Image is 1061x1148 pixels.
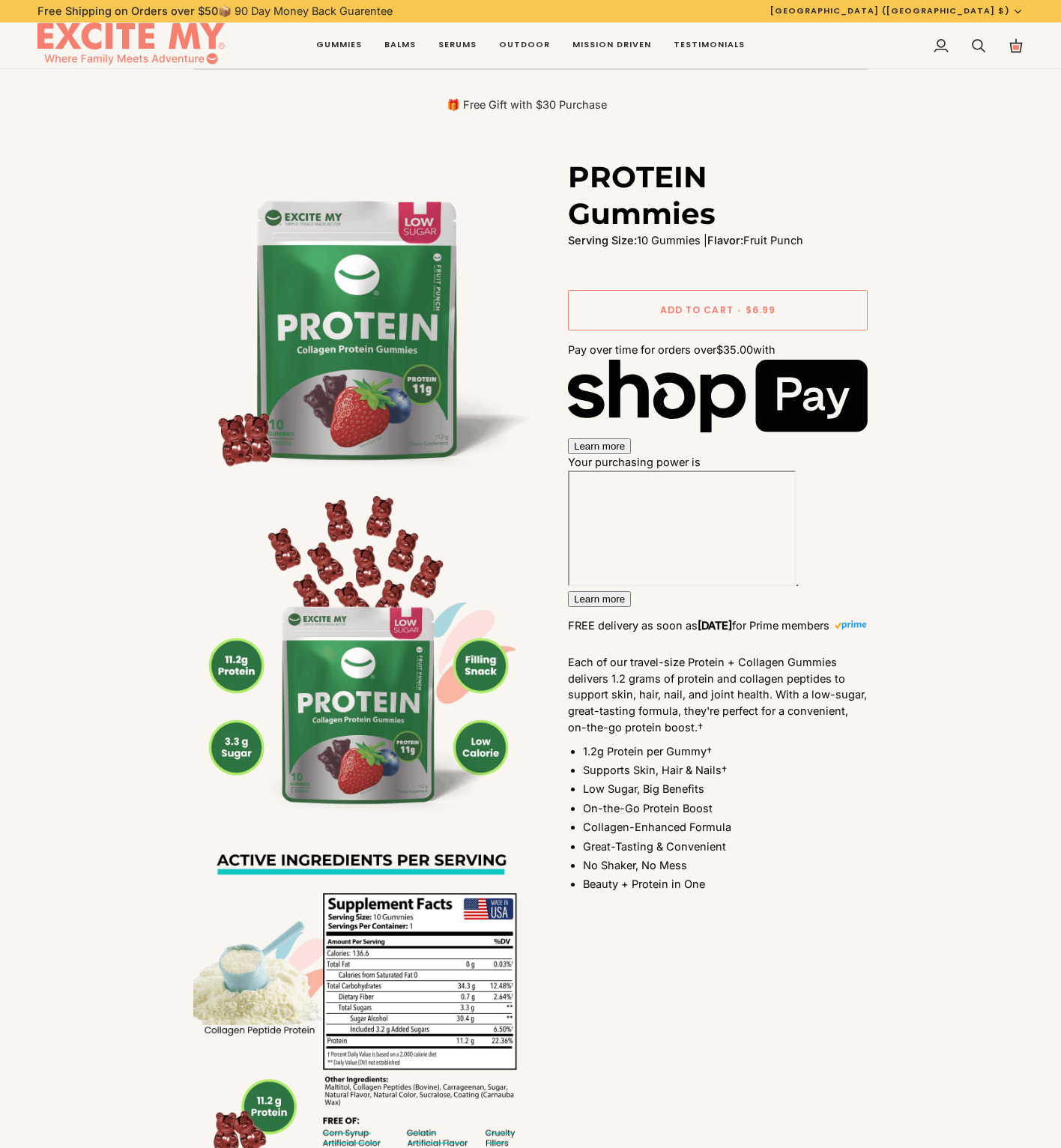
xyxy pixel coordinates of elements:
a: Serums [427,22,488,69]
img: PROTEIN Gummies [193,159,530,496]
li: Collagen-Enhanced Formula [583,819,868,836]
span: Gummies [316,39,362,51]
p: 📦 90 Day Money Back Guarentee [37,3,393,19]
h1: PROTEIN Gummies [568,159,856,232]
img: PROTEIN Gummies [193,496,530,833]
li: 1.2g Protein per Gummy† [583,743,868,760]
button: [GEOGRAPHIC_DATA] ([GEOGRAPHIC_DATA] $) [759,4,1035,17]
span: Serums [438,39,477,51]
span: Add to Cart [660,303,734,317]
li: On-the-Go Protein Boost [583,800,868,817]
span: $6.99 [746,303,776,317]
span: Mission Driven [572,39,651,51]
strong: Serving Size: [568,234,637,247]
li: No Shaker, No Mess [583,857,868,874]
span: Each of our travel-size Protein + Collagen Gummies delivers 1.2 grams of protein and collagen pep... [568,656,867,734]
span: • [734,303,746,317]
p: 🎁 Free Gift with $30 Purchase [193,97,860,112]
img: EXCITE MY® [37,22,225,69]
p: 10 Gummies | Fruit Punch [568,232,868,249]
li: Supports Skin, Hair & Nails† [583,762,868,779]
li: Great-Tasting & Convenient [583,839,868,855]
a: Mission Driven [561,22,662,69]
button: Add to Cart [568,290,868,330]
strong: Free Shipping on Orders over $50 [37,4,218,17]
li: Beauty + Protein in One [583,876,868,892]
span: Balms [384,39,416,51]
span: Testimonials [674,39,745,51]
strong: Flavor: [707,234,743,247]
a: Testimonials [662,22,756,69]
li: Low Sugar, Big Benefits [583,781,868,797]
a: Outdoor [488,22,561,69]
span: Outdoor [499,39,550,51]
a: Balms [373,22,427,69]
a: Gummies [305,22,373,69]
